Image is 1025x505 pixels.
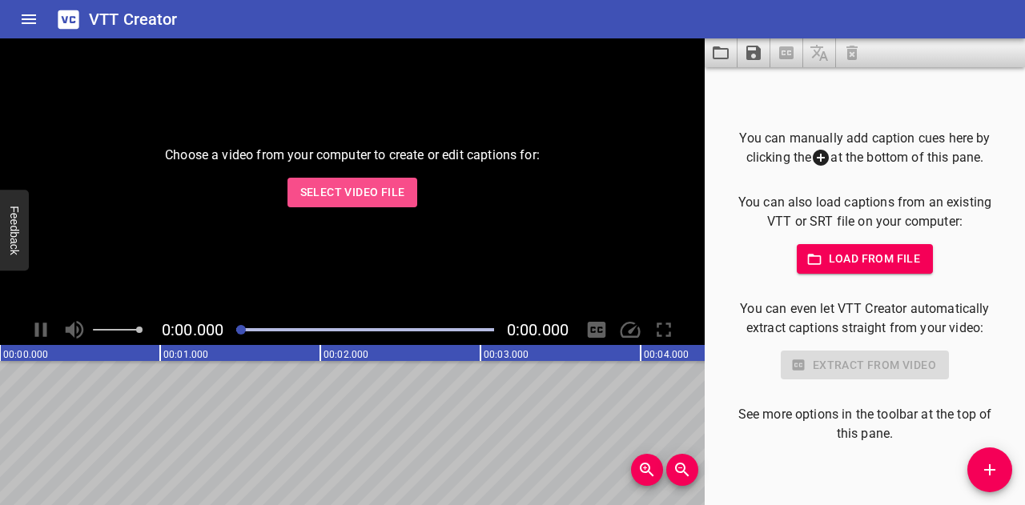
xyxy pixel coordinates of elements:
p: Choose a video from your computer to create or edit captions for: [165,146,540,165]
p: You can even let VTT Creator automatically extract captions straight from your video: [730,299,999,338]
text: 00:02.000 [324,349,368,360]
p: You can manually add caption cues here by clicking the at the bottom of this pane. [730,129,999,168]
text: 00:01.000 [163,349,208,360]
div: Hide/Show Captions [581,315,612,345]
button: Save captions to file [738,38,770,67]
h6: VTT Creator [89,6,178,32]
p: You can also load captions from an existing VTT or SRT file on your computer: [730,193,999,231]
span: Select a video in the pane to the left, then you can automatically extract captions. [770,38,803,67]
p: See more options in the toolbar at the top of this pane. [730,405,999,443]
button: Load from file [797,244,934,274]
span: Load from file [810,249,921,269]
button: Load captions from file [705,38,738,67]
text: 00:04.000 [644,349,689,360]
div: Toggle Full Screen [649,315,679,345]
div: Playback Speed [615,315,645,345]
button: Zoom Out [666,454,698,486]
text: 00:03.000 [484,349,529,360]
button: Select Video File [287,178,418,207]
button: Zoom In [631,454,663,486]
svg: Save captions to file [744,43,763,62]
text: 00:00.000 [3,349,48,360]
button: Add Cue [967,447,1012,492]
span: Select Video File [300,182,405,202]
span: Current Time [162,320,223,339]
span: Video Duration [507,320,569,339]
div: Play progress [236,328,494,331]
